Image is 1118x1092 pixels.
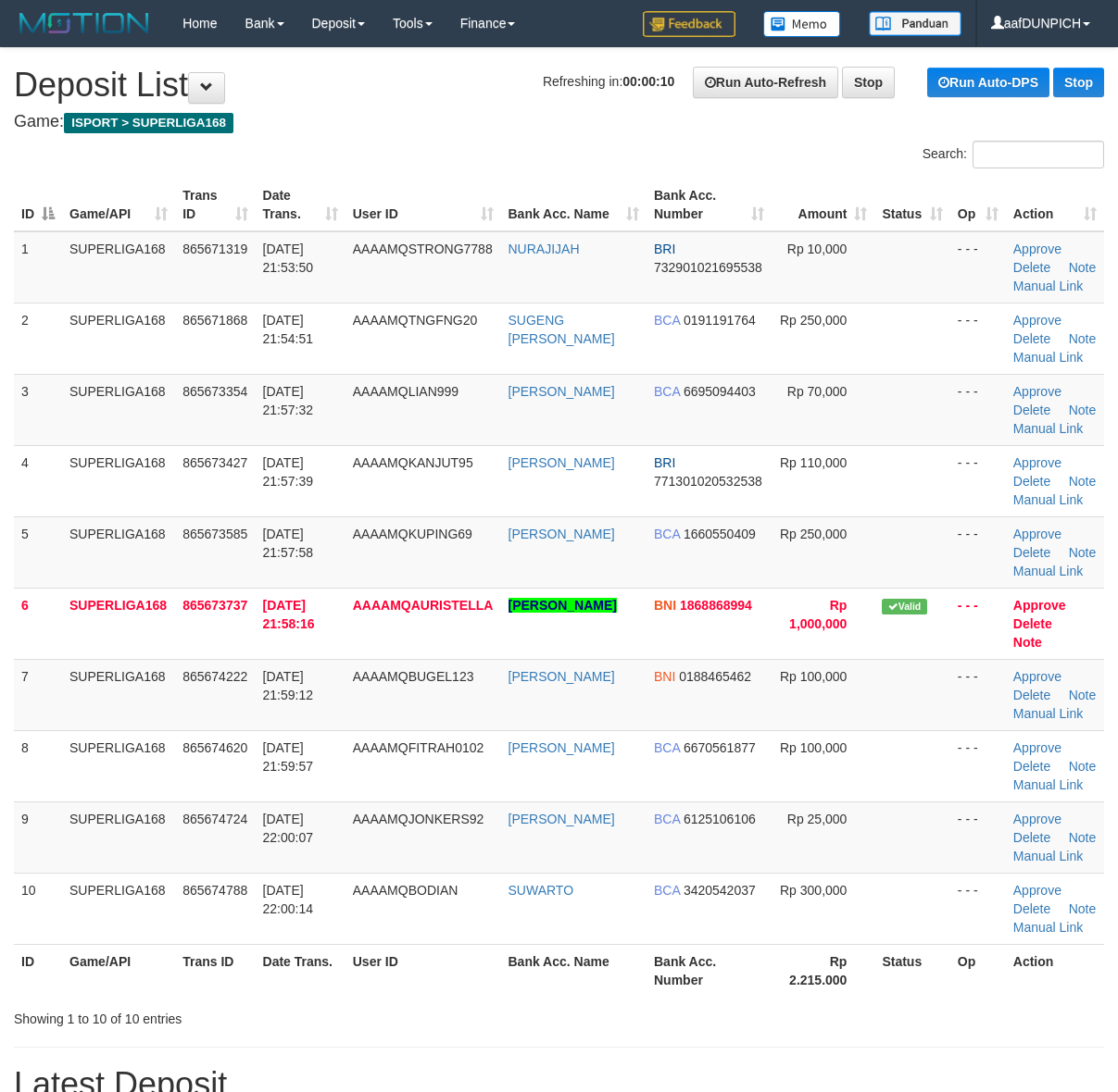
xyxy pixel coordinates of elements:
[509,242,580,256] a: NURAJIJAH
[842,67,895,98] a: Stop
[654,242,675,256] span: BRI
[263,242,314,275] span: [DATE] 21:53:50
[950,588,1006,659] td: - - -
[14,659,62,730] td: 7
[654,313,680,328] span: BCA
[256,179,345,231] th: Date Trans.: activate to sort column ascending
[679,669,751,684] span: Copy 0188465462 to clipboard
[14,9,155,37] img: MOTION_logo.png
[1013,849,1084,863] a: Manual Link
[263,313,314,346] span: [DATE] 21:54:51
[789,598,847,631] span: Rp 1,000,000
[684,883,756,898] span: Copy 3420542037 to clipboard
[62,659,175,730] td: SUPERLIGA168
[1013,455,1061,470] a: Approve
[175,944,255,997] th: Trans ID
[787,812,848,826] span: Rp 25,000
[353,242,493,256] span: AAAAMQSTRONG7788
[787,384,848,399] span: Rp 70,000
[62,516,175,588] td: SUPERLIGA168
[353,740,484,755] span: AAAAMQFITRAH0102
[622,74,674,89] strong: 00:00:10
[1013,901,1050,916] a: Delete
[1013,403,1050,417] a: Delete
[263,455,314,489] span: [DATE] 21:57:39
[62,231,175,304] td: SUPERLIGA168
[1013,384,1061,399] a: Approve
[501,179,647,231] th: Bank Acc. Name: activate to sort column ascending
[643,11,735,37] img: Feedback.jpg
[654,527,680,541] span: BCA
[1013,777,1084,792] a: Manual Link
[787,242,848,256] span: Rp 10,000
[1006,944,1104,997] th: Action
[1013,260,1050,275] a: Delete
[882,599,926,614] span: Valid transaction
[1069,830,1097,845] a: Note
[14,231,62,304] td: 1
[509,598,617,613] a: [PERSON_NAME]
[647,179,772,231] th: Bank Acc. Number: activate to sort column ascending
[14,1002,452,1028] div: Showing 1 to 10 of 10 entries
[62,445,175,516] td: SUPERLIGA168
[345,179,501,231] th: User ID: activate to sort column ascending
[64,113,233,133] span: ISPORT > SUPERLIGA168
[874,179,949,231] th: Status: activate to sort column ascending
[14,588,62,659] td: 6
[874,944,949,997] th: Status
[14,445,62,516] td: 4
[14,801,62,873] td: 9
[693,67,838,98] a: Run Auto-Refresh
[62,873,175,944] td: SUPERLIGA168
[543,74,674,89] span: Refreshing in:
[182,669,247,684] span: 865674222
[14,516,62,588] td: 5
[950,801,1006,873] td: - - -
[684,812,756,826] span: Copy 6125106106 to clipboard
[1013,883,1061,898] a: Approve
[509,384,615,399] a: [PERSON_NAME]
[1013,830,1050,845] a: Delete
[1069,403,1097,417] a: Note
[1013,635,1042,650] a: Note
[62,588,175,659] td: SUPERLIGA168
[14,944,62,997] th: ID
[1013,669,1061,684] a: Approve
[1013,564,1084,578] a: Manual Link
[772,179,874,231] th: Amount: activate to sort column ascending
[182,455,247,470] span: 865673427
[780,313,847,328] span: Rp 250,000
[1013,350,1084,365] a: Manual Link
[1013,313,1061,328] a: Approve
[182,598,247,613] span: 865673737
[763,11,841,37] img: Button%20Memo.svg
[647,944,772,997] th: Bank Acc. Number
[182,242,247,256] span: 865671319
[923,141,1104,168] label: Search:
[1013,616,1052,631] a: Delete
[684,527,756,541] span: Copy 1660550409 to clipboard
[950,231,1006,304] td: - - -
[62,801,175,873] td: SUPERLIGA168
[256,944,345,997] th: Date Trans.
[501,944,647,997] th: Bank Acc. Name
[509,740,615,755] a: [PERSON_NAME]
[950,374,1006,445] td: - - -
[950,516,1006,588] td: - - -
[950,873,1006,944] td: - - -
[353,384,459,399] span: AAAAMQLIAN999
[345,944,501,997] th: User ID
[950,944,1006,997] th: Op
[509,527,615,541] a: [PERSON_NAME]
[509,313,615,346] a: SUGENG [PERSON_NAME]
[353,669,474,684] span: AAAAMQBUGEL123
[654,455,675,470] span: BRI
[1053,68,1104,97] a: Stop
[1013,545,1050,560] a: Delete
[680,598,752,613] span: Copy 1868868994 to clipboard
[182,313,247,328] span: 865671868
[1069,545,1097,560] a: Note
[509,455,615,470] a: [PERSON_NAME]
[1013,740,1061,755] a: Approve
[1013,527,1061,541] a: Approve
